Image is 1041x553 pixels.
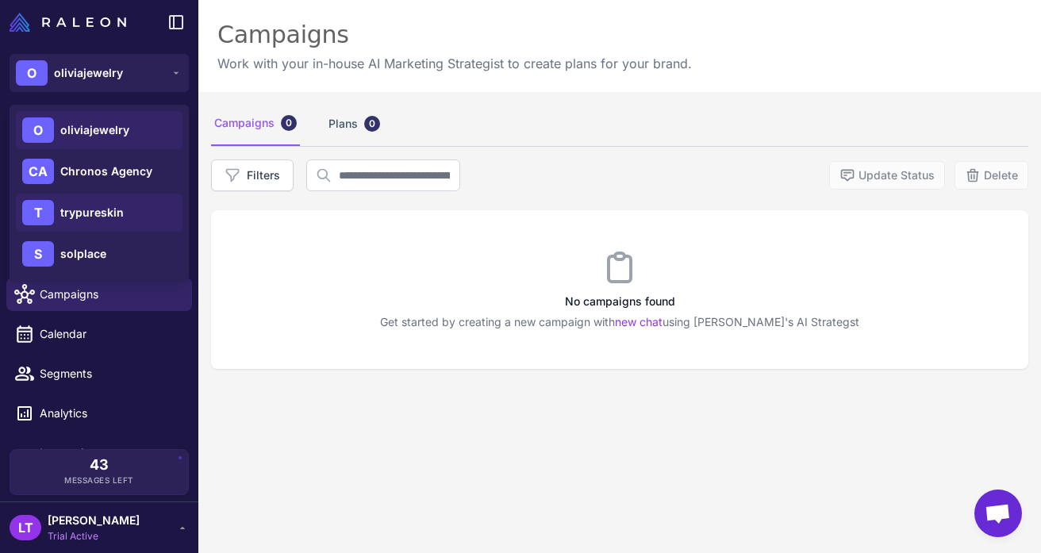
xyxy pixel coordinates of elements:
a: new chat [615,315,663,328]
div: Campaigns [217,19,692,51]
button: Ooliviajewelry [10,54,189,92]
a: Segments [6,357,192,390]
span: oliviajewelry [60,121,129,139]
div: S [22,241,54,267]
button: Delete [955,161,1028,190]
span: Calendar [40,325,179,343]
div: LT [10,515,41,540]
div: O [16,60,48,86]
img: Raleon Logo [10,13,126,32]
a: Calendar [6,317,192,351]
h3: No campaigns found [211,293,1028,310]
span: solplace [60,245,106,263]
span: Chronos Agency [60,163,152,180]
span: oliviajewelry [54,64,123,82]
span: Analytics [40,405,179,422]
span: Integrations [40,444,179,462]
a: Chats [6,159,192,192]
p: Work with your in-house AI Marketing Strategist to create plans for your brand. [217,54,692,73]
span: trypureskin [60,204,124,221]
a: Knowledge [6,198,192,232]
span: 43 [90,458,109,472]
a: Email Design [6,238,192,271]
div: Plans [325,102,383,146]
div: 0 [281,115,297,131]
button: Filters [211,159,294,191]
a: Campaigns [6,278,192,311]
div: Open chat [974,490,1022,537]
span: Segments [40,365,179,382]
span: Messages Left [64,474,134,486]
p: Get started by creating a new campaign with using [PERSON_NAME]'s AI Strategst [211,313,1028,331]
span: [PERSON_NAME] [48,512,140,529]
a: Raleon Logo [10,13,133,32]
div: Campaigns [211,102,300,146]
button: Update Status [829,161,945,190]
div: 0 [364,116,380,132]
a: Analytics [6,397,192,430]
span: Campaigns [40,286,179,303]
a: Integrations [6,436,192,470]
span: Trial Active [48,529,140,543]
div: T [22,200,54,225]
div: CA [22,159,54,184]
div: O [22,117,54,143]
